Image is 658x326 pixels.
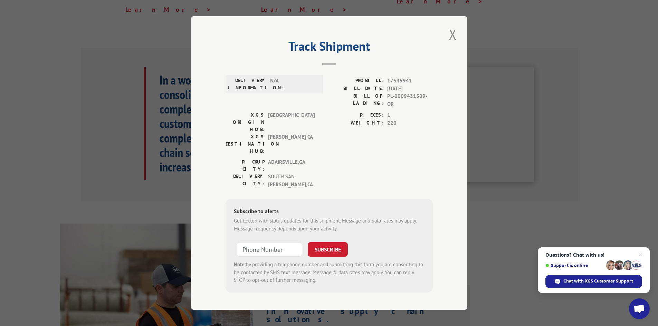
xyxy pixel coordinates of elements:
[234,207,425,217] div: Subscribe to alerts
[226,111,265,133] label: XGS ORIGIN HUB:
[268,173,315,188] span: SOUTH SAN [PERSON_NAME] , CA
[387,119,433,127] span: 220
[237,242,302,257] input: Phone Number
[308,242,348,257] button: SUBSCRIBE
[387,111,433,119] span: 1
[545,275,642,288] span: Chat with XGS Customer Support
[329,119,384,127] label: WEIGHT:
[268,111,315,133] span: [GEOGRAPHIC_DATA]
[329,85,384,93] label: BILL DATE:
[329,92,384,108] label: BILL OF LADING:
[545,263,603,268] span: Support is online
[563,278,633,284] span: Chat with XGS Customer Support
[226,133,265,155] label: XGS DESTINATION HUB:
[447,25,459,44] button: Close modal
[629,298,650,319] a: Open chat
[329,77,384,85] label: PROBILL:
[545,252,642,258] span: Questions? Chat with us!
[226,158,265,173] label: PICKUP CITY:
[387,77,433,85] span: 17545941
[228,77,267,91] label: DELIVERY INFORMATION:
[234,261,425,284] div: by providing a telephone number and submitting this form you are consenting to be contacted by SM...
[329,111,384,119] label: PIECES:
[226,41,433,55] h2: Track Shipment
[234,261,246,268] strong: Note:
[268,158,315,173] span: ADAIRSVILLE , GA
[268,133,315,155] span: [PERSON_NAME] CA
[270,77,317,91] span: N/A
[234,217,425,233] div: Get texted with status updates for this shipment. Message and data rates may apply. Message frequ...
[387,85,433,93] span: [DATE]
[387,92,433,108] span: PL-0009431509-OR
[226,173,265,188] label: DELIVERY CITY:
